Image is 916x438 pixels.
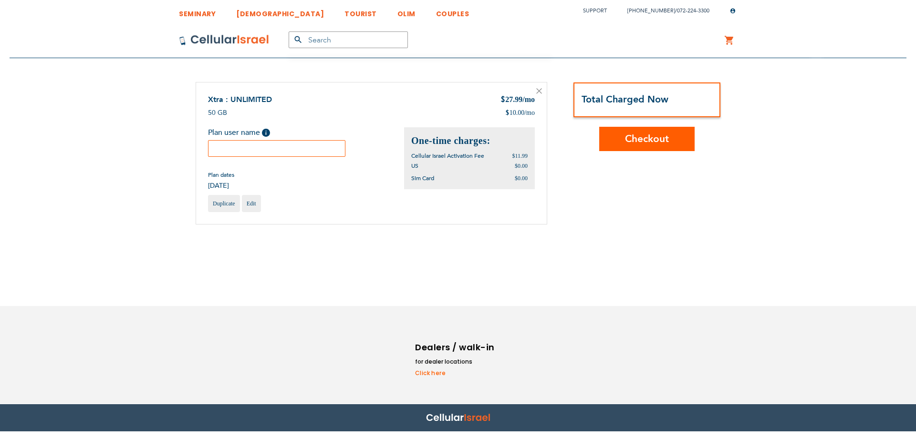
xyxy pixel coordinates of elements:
[208,127,260,138] span: Plan user name
[208,94,272,105] a: Xtra : UNLIMITED
[677,7,709,14] a: 072-224-3300
[289,31,408,48] input: Search
[505,108,535,118] div: 10.00
[515,175,528,182] span: $0.00
[583,7,607,14] a: Support
[208,181,234,190] span: [DATE]
[397,2,416,20] a: OLIM
[625,132,669,146] span: Checkout
[627,7,675,14] a: [PHONE_NUMBER]
[179,2,216,20] a: SEMINARY
[415,340,496,355] h6: Dealers / walk-in
[208,195,240,212] a: Duplicate
[500,95,505,106] span: $
[411,134,528,147] h2: One-time charges:
[582,93,668,106] strong: Total Charged Now
[344,2,377,20] a: TOURIST
[208,108,227,117] span: 50 GB
[436,2,469,20] a: COUPLES
[522,95,535,103] span: /mo
[262,129,270,137] span: Help
[179,34,270,46] img: Cellular Israel Logo
[247,200,256,207] span: Edit
[208,171,234,179] span: Plan dates
[515,163,528,169] span: $0.00
[524,108,535,118] span: /mo
[505,108,510,118] span: $
[415,357,496,367] li: for dealer locations
[236,2,324,20] a: [DEMOGRAPHIC_DATA]
[415,369,496,377] a: Click here
[500,94,535,106] div: 27.99
[411,152,484,160] span: Cellular Israel Activation Fee
[618,4,709,18] li: /
[411,174,434,182] span: Sim Card
[512,153,528,159] span: $11.99
[599,127,695,151] button: Checkout
[213,200,235,207] span: Duplicate
[242,195,261,212] a: Edit
[411,162,418,170] span: US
